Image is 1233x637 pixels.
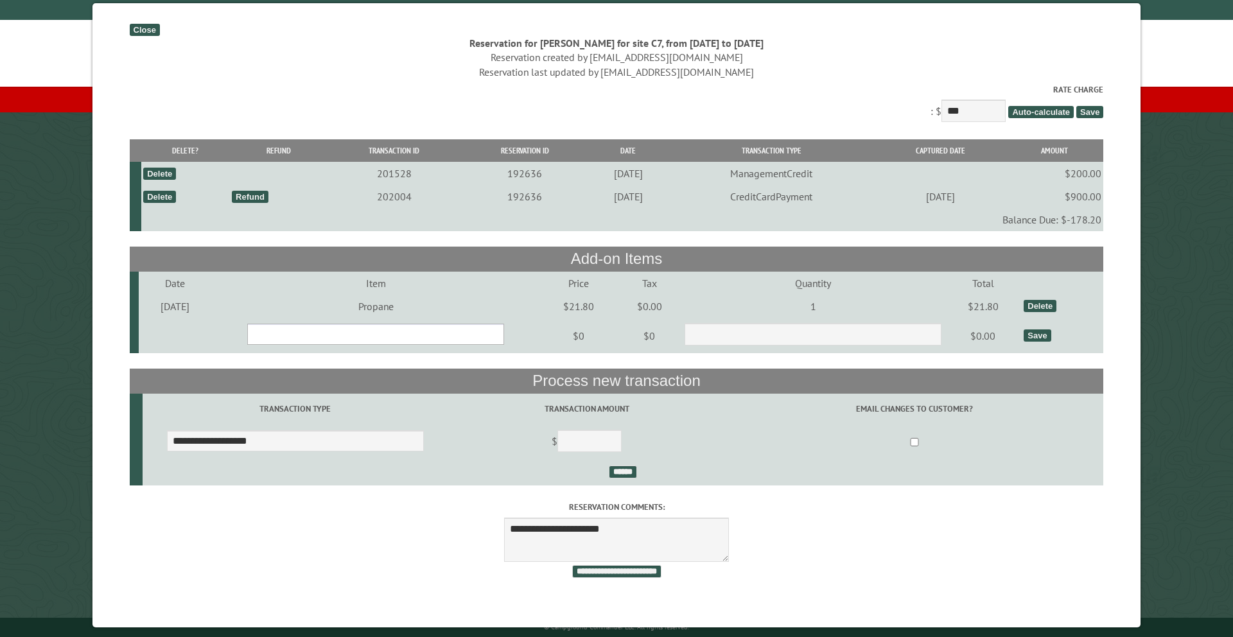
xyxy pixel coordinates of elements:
[668,185,875,208] td: CreditCardPayment
[232,191,268,203] div: Refund
[1008,106,1074,118] span: Auto-calculate
[617,318,682,354] td: $0
[212,272,540,295] td: Item
[539,295,617,318] td: $21.80
[539,318,617,354] td: $0
[130,83,1104,125] div: : $
[130,83,1104,96] label: Rate Charge
[328,185,461,208] td: 202004
[130,50,1104,64] div: Reservation created by [EMAIL_ADDRESS][DOMAIN_NAME]
[1006,139,1103,162] th: Amount
[130,501,1104,513] label: Reservation comments:
[1006,162,1103,185] td: $200.00
[875,185,1006,208] td: [DATE]
[875,139,1006,162] th: Captured Date
[588,162,667,185] td: [DATE]
[539,272,617,295] td: Price
[230,139,328,162] th: Refund
[945,272,1022,295] td: Total
[682,272,945,295] td: Quantity
[682,295,945,318] td: 1
[1024,300,1056,312] div: Delete
[617,295,682,318] td: $0.00
[945,318,1022,354] td: $0.00
[668,162,875,185] td: ManagementCredit
[668,139,875,162] th: Transaction Type
[461,185,589,208] td: 192636
[130,247,1104,271] th: Add-on Items
[139,272,212,295] td: Date
[130,369,1104,393] th: Process new transaction
[544,623,689,631] small: © Campground Commander LLC. All rights reserved.
[617,272,682,295] td: Tax
[588,139,667,162] th: Date
[143,191,176,203] div: Delete
[328,162,461,185] td: 201528
[1006,185,1103,208] td: $900.00
[144,403,446,415] label: Transaction Type
[139,295,212,318] td: [DATE]
[328,139,461,162] th: Transaction ID
[448,424,726,460] td: $
[588,185,667,208] td: [DATE]
[1076,106,1103,118] span: Save
[130,36,1104,50] div: Reservation for [PERSON_NAME] for site C7, from [DATE] to [DATE]
[141,139,230,162] th: Delete?
[1024,329,1051,342] div: Save
[461,162,589,185] td: 192636
[450,403,724,415] label: Transaction Amount
[130,65,1104,79] div: Reservation last updated by [EMAIL_ADDRESS][DOMAIN_NAME]
[461,139,589,162] th: Reservation ID
[728,403,1101,415] label: Email changes to customer?
[141,208,1103,231] td: Balance Due: $-178.20
[945,295,1022,318] td: $21.80
[143,168,176,180] div: Delete
[212,295,540,318] td: Propane
[130,24,160,36] div: Close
